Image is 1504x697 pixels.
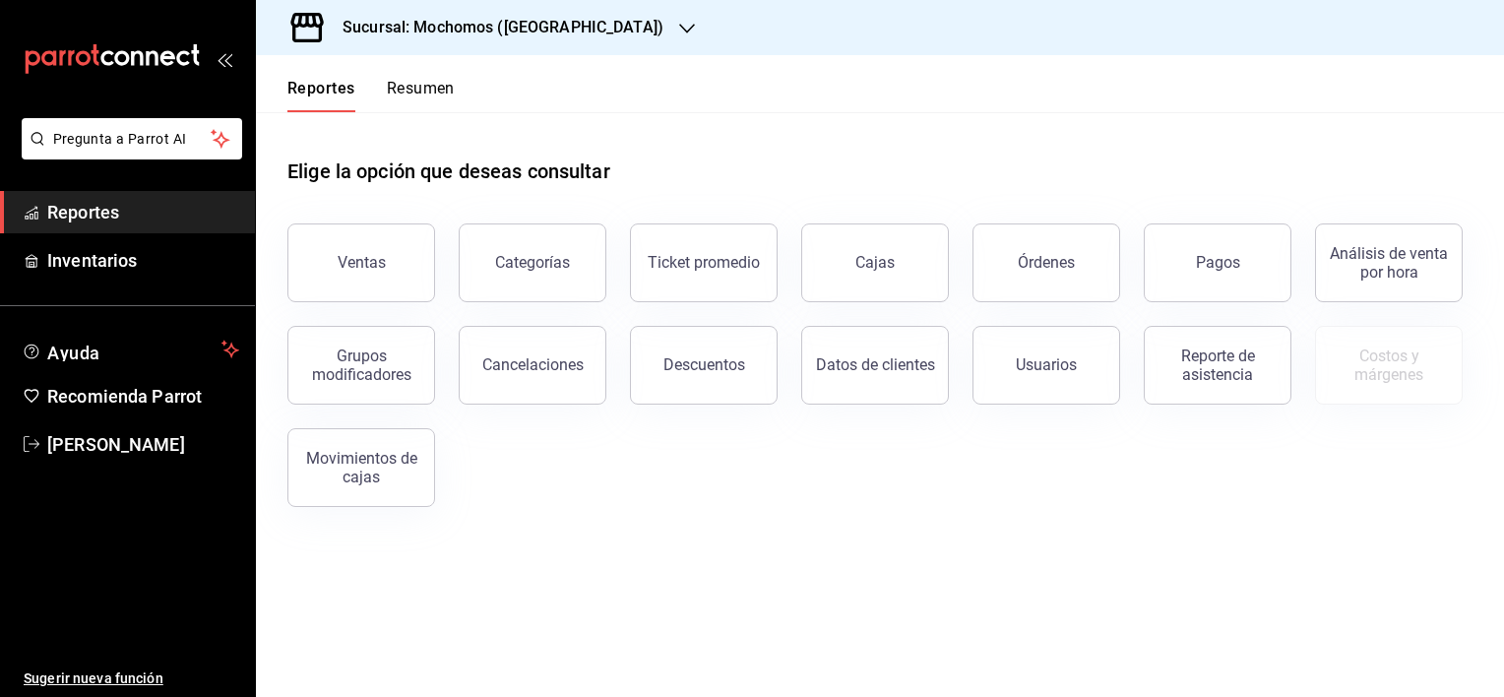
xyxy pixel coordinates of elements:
[663,355,745,374] div: Descuentos
[1144,326,1291,405] button: Reporte de asistencia
[1328,244,1450,282] div: Análisis de venta por hora
[1016,355,1077,374] div: Usuarios
[1328,347,1450,384] div: Costos y márgenes
[53,129,212,150] span: Pregunta a Parrot AI
[855,251,896,275] div: Cajas
[287,326,435,405] button: Grupos modificadores
[1315,326,1463,405] button: Contrata inventarios para ver este reporte
[287,79,455,112] div: navigation tabs
[287,223,435,302] button: Ventas
[1315,223,1463,302] button: Análisis de venta por hora
[972,326,1120,405] button: Usuarios
[47,383,239,410] span: Recomienda Parrot
[816,355,935,374] div: Datos de clientes
[630,223,778,302] button: Ticket promedio
[387,79,455,112] button: Resumen
[1144,223,1291,302] button: Pagos
[24,668,239,689] span: Sugerir nueva función
[47,338,214,361] span: Ayuda
[338,253,386,272] div: Ventas
[459,223,606,302] button: Categorías
[482,355,584,374] div: Cancelaciones
[630,326,778,405] button: Descuentos
[648,253,760,272] div: Ticket promedio
[1157,347,1279,384] div: Reporte de asistencia
[1196,253,1240,272] div: Pagos
[14,143,242,163] a: Pregunta a Parrot AI
[287,428,435,507] button: Movimientos de cajas
[287,157,610,186] h1: Elige la opción que deseas consultar
[287,79,355,112] button: Reportes
[1018,253,1075,272] div: Órdenes
[47,431,239,458] span: [PERSON_NAME]
[47,247,239,274] span: Inventarios
[459,326,606,405] button: Cancelaciones
[47,199,239,225] span: Reportes
[801,326,949,405] button: Datos de clientes
[217,51,232,67] button: open_drawer_menu
[22,118,242,159] button: Pregunta a Parrot AI
[495,253,570,272] div: Categorías
[300,347,422,384] div: Grupos modificadores
[801,223,949,302] a: Cajas
[327,16,663,39] h3: Sucursal: Mochomos ([GEOGRAPHIC_DATA])
[300,449,422,486] div: Movimientos de cajas
[972,223,1120,302] button: Órdenes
